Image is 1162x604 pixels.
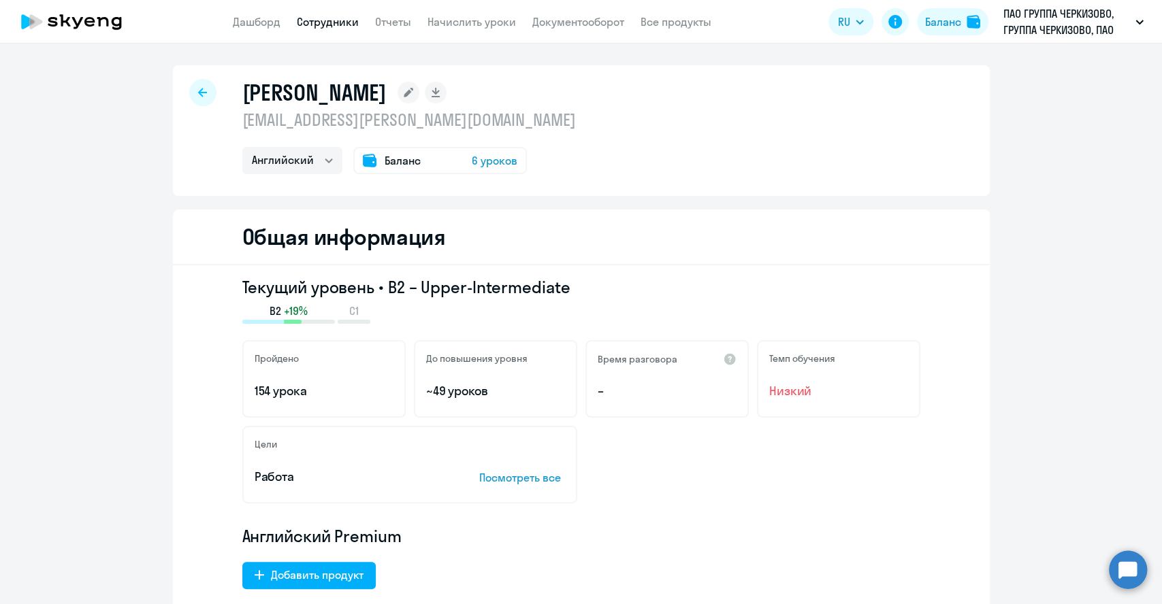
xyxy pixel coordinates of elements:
[769,352,835,365] h5: Темп обучения
[375,15,411,29] a: Отчеты
[271,567,364,583] div: Добавить продукт
[255,352,299,365] h5: Пройдено
[997,5,1150,38] button: ПАО ГРУППА ЧЕРКИЗОВО, ГРУППА ЧЕРКИЗОВО, ПАО
[385,152,421,169] span: Баланс
[917,8,988,35] button: Балансbalance
[472,152,517,169] span: 6 уроков
[769,382,908,400] span: Низкий
[598,353,677,365] h5: Время разговора
[255,468,437,486] p: Работа
[270,303,281,318] span: B2
[255,382,393,400] p: 154 урока
[925,14,961,30] div: Баланс
[242,109,576,131] p: [EMAIL_ADDRESS][PERSON_NAME][DOMAIN_NAME]
[242,79,387,106] h1: [PERSON_NAME]
[641,15,711,29] a: Все продукты
[233,15,280,29] a: Дашборд
[349,303,359,318] span: C1
[598,382,737,400] p: –
[242,223,446,250] h2: Общая информация
[297,15,359,29] a: Сотрудники
[427,15,516,29] a: Начислить уроки
[532,15,624,29] a: Документооборот
[255,438,277,450] h5: Цели
[838,14,850,30] span: RU
[242,525,402,547] span: Английский Premium
[479,469,565,486] p: Посмотреть все
[242,276,920,298] h3: Текущий уровень • B2 – Upper-Intermediate
[1003,5,1130,38] p: ПАО ГРУППА ЧЕРКИЗОВО, ГРУППА ЧЕРКИЗОВО, ПАО
[426,352,528,365] h5: До повышения уровня
[242,562,376,589] button: Добавить продукт
[828,8,873,35] button: RU
[284,303,308,318] span: +19%
[426,382,565,400] p: ~49 уроков
[967,15,980,29] img: balance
